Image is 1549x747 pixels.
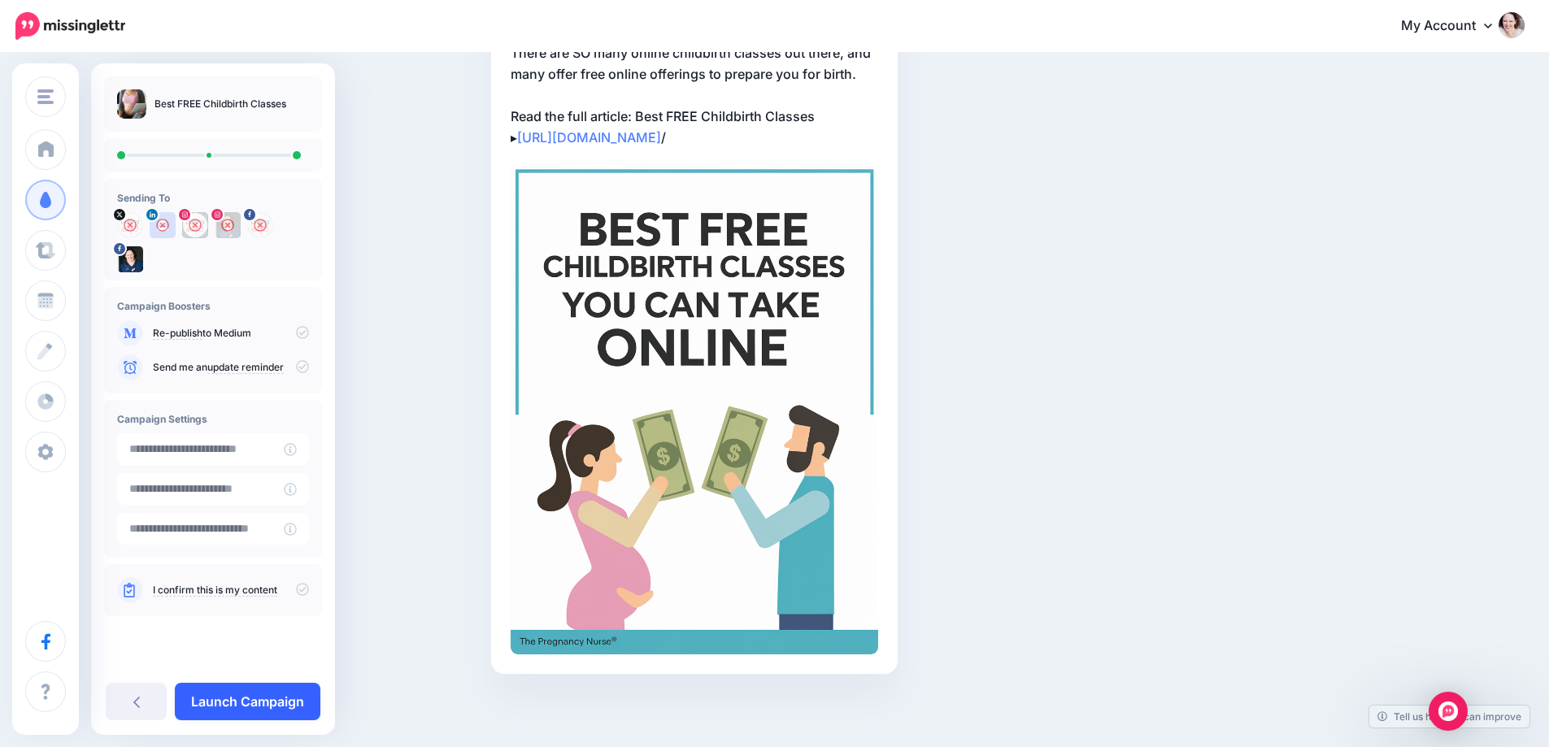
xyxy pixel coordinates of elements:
a: Tell us how we can improve [1369,706,1529,727]
p: There are SO many online childbirth classes out there, and many offer free online offerings to pr... [511,42,878,148]
a: My Account [1385,7,1525,46]
div: Open Intercom Messenger [1429,692,1468,731]
h4: Campaign Settings [117,413,309,425]
a: I confirm this is my content [153,584,277,597]
a: update reminder [207,361,284,374]
img: Missinglettr [15,12,125,40]
p: Best FREE Childbirth Classes [154,96,286,112]
img: 23I41R6PFQZJB1J8J0JEIQ84JPMYGFV3.png [511,164,878,654]
img: 294267531_452028763599495_8356150534574631664_n-bsa103634.png [247,212,273,238]
img: 293356615_413924647436347_5319703766953307182_n-bsa103635.jpg [117,246,143,272]
h4: Campaign Boosters [117,300,309,312]
img: menu.png [37,89,54,104]
a: [URL][DOMAIN_NAME] [517,129,661,145]
img: user_default_image.png [150,212,176,238]
p: Send me an [153,360,309,375]
img: 171614132_153822223321940_582953623993691943_n-bsa102292.jpg [182,212,208,238]
p: to Medium [153,326,309,341]
img: e89a3bb9646917e2c8d3b72fb6985207_thumb.jpg [117,89,146,119]
a: Re-publish [153,327,202,340]
h4: Sending To [117,192,309,204]
img: 117675426_2401644286800900_3570104518066085037_n-bsa102293.jpg [215,212,241,238]
img: Q47ZFdV9-23892.jpg [117,212,143,238]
